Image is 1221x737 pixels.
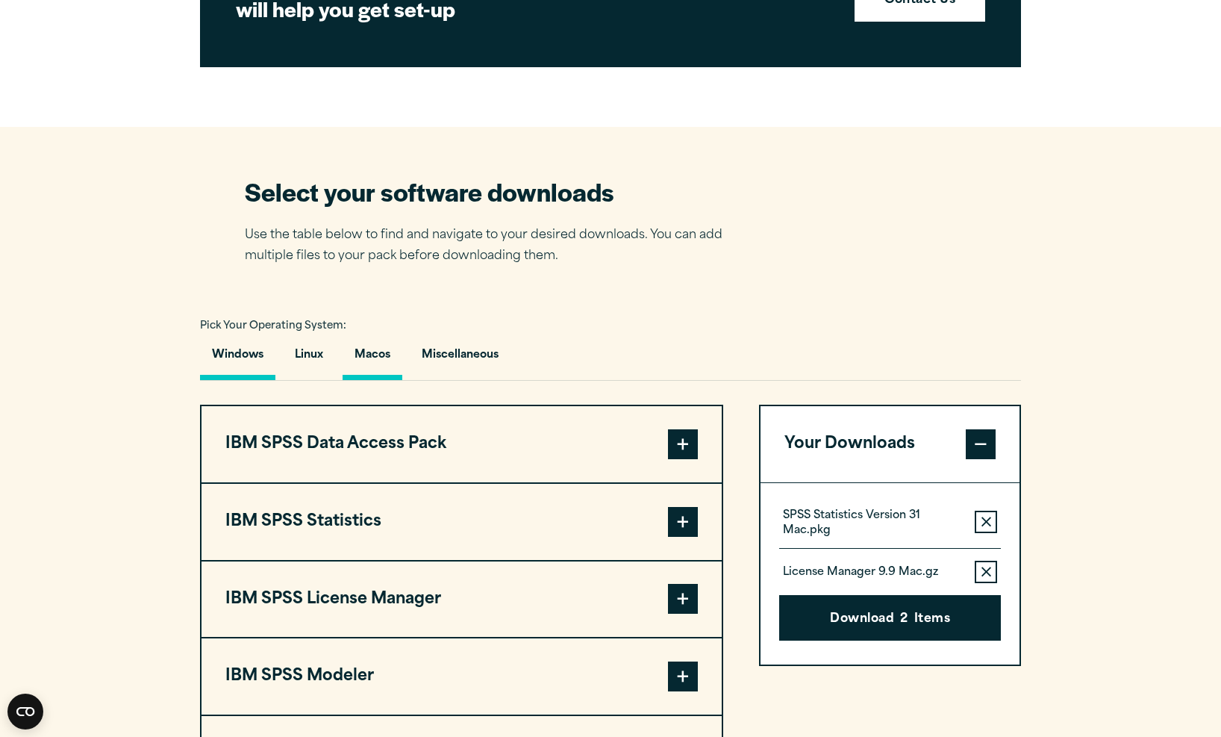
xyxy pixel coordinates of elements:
[761,482,1019,665] div: Your Downloads
[202,484,722,560] button: IBM SPSS Statistics
[783,565,938,580] p: License Manager 9.9 Mac.gz
[7,694,43,730] button: Open CMP widget
[202,638,722,715] button: IBM SPSS Modeler
[761,406,1019,482] button: Your Downloads
[200,321,346,331] span: Pick Your Operating System:
[283,338,335,380] button: Linux
[783,509,963,538] p: SPSS Statistics Version 31 Mac.pkg
[245,175,745,208] h2: Select your software downloads
[410,338,510,380] button: Miscellaneous
[343,338,402,380] button: Macos
[779,595,1001,641] button: Download2Items
[202,406,722,482] button: IBM SPSS Data Access Pack
[202,562,722,638] button: IBM SPSS License Manager
[200,338,275,380] button: Windows
[245,225,745,268] p: Use the table below to find and navigate to your desired downloads. You can add multiple files to...
[900,610,908,629] span: 2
